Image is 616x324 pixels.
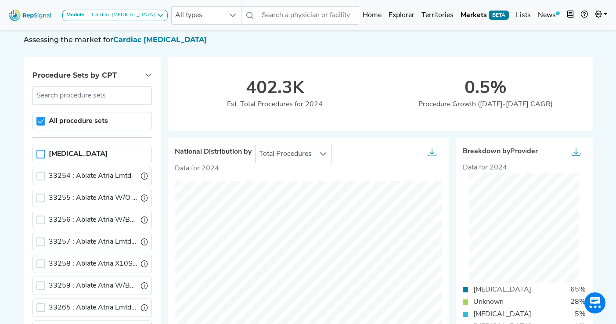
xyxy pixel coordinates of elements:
label: Ablate Atria W/Bypass Add-On [49,281,137,291]
span: Cardiac [MEDICAL_DATA] [113,36,207,44]
label: Maze Procedure [49,149,108,159]
span: Procedure Sets by CPT [32,71,117,79]
input: Search a physician or facility [258,6,360,25]
span: BETA [489,11,509,19]
div: 5% [569,309,591,320]
span: Procedure Growth ([DATE]-[DATE] CAGR) [418,101,553,108]
div: 28% [565,297,591,307]
span: Provider [510,148,538,155]
div: [MEDICAL_DATA] [468,284,537,295]
a: MarketsBETA [457,7,512,24]
span: Total Procedures [256,145,315,163]
div: 402.3K [169,78,380,99]
div: [MEDICAL_DATA] [468,309,537,320]
button: Intel Book [563,7,577,24]
p: Data for 2024 [175,163,442,174]
button: ModuleCardiac [MEDICAL_DATA] [62,10,168,21]
a: Territories [418,7,457,24]
div: 0.5% [380,78,591,99]
span: All types [172,7,224,24]
strong: Module [66,12,84,18]
label: Ablate Atria Lmtd [49,171,131,181]
input: Search procedure sets [32,86,152,105]
h6: Assessing the market for [24,36,593,44]
div: 65% [565,284,591,295]
label: Ablate Atria W/Bypass Exten [49,215,137,225]
label: All procedure sets [49,116,108,126]
label: Ablate Atria W/O Bypass Ext [49,193,137,203]
a: Home [359,7,385,24]
span: Breakdown by [463,148,538,156]
label: Ablate Atria Lmtd Add-On [49,237,137,247]
span: Est. Total Procedures for 2024 [227,101,323,108]
div: Cardiac [MEDICAL_DATA] [88,12,155,19]
a: News [534,7,563,24]
a: Lists [512,7,534,24]
div: Data for 2024 [463,162,586,173]
button: Procedure Sets by CPT [24,64,161,86]
label: Ablate Atria X10Sv Add-On [49,259,137,269]
a: Explorer [385,7,418,24]
div: Unknown [468,297,509,307]
button: Export as... [422,145,442,163]
span: National Distribution by [175,148,252,156]
button: Export as... [566,145,586,162]
label: Ablate Atria Lmtd Endo [49,302,137,313]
